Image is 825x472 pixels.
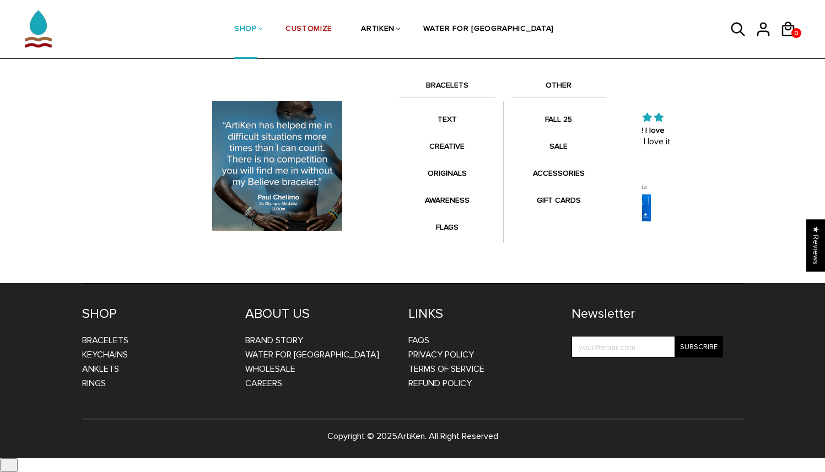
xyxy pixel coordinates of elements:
[245,306,392,322] h4: ABOUT US
[361,1,395,59] a: ARTIKEN
[82,429,743,443] p: Copyright © 2025 . All Right Reserved
[400,216,495,238] a: FLAGS
[423,1,554,59] a: WATER FOR [GEOGRAPHIC_DATA]
[99,125,293,136] div: I love
[400,162,495,184] a: ORIGINALS
[99,111,293,125] div: 5 stars
[400,79,495,97] a: BRACELETS
[511,189,607,211] a: GIFT CARDS
[82,378,106,389] a: Rings
[511,162,607,184] a: ACCESSORIES
[245,378,282,389] a: CAREERS
[397,431,425,442] a: ArtiKen
[511,108,607,130] a: FALL 25
[400,135,495,157] a: CREATIVE
[571,306,723,322] h4: Newsletter
[82,364,119,375] a: Anklets
[82,306,229,322] h4: SHOP
[400,189,495,211] a: AWARENESS
[408,349,474,360] a: Privacy Policy
[82,349,128,360] a: Keychains
[511,135,607,157] a: SALE
[400,108,495,130] a: TEXT
[245,349,379,360] a: WATER FOR [GEOGRAPHIC_DATA]
[408,378,472,389] a: Refund Policy
[234,1,257,59] a: SHOP
[99,135,293,148] p: I love it
[245,364,295,375] a: WHOLESALE
[408,335,429,346] a: FAQs
[83,54,743,73] h2: Let customers speak for us
[791,28,801,38] a: 0
[83,86,743,99] span: from 106 reviews
[675,336,723,357] input: Subscribe
[511,79,607,97] a: OTHER
[571,336,723,357] input: your@email.com
[791,26,801,40] span: 0
[806,219,825,272] div: Click to open Judge.me floating reviews tab
[99,183,293,192] div: [PERSON_NAME]
[285,1,332,59] a: CUSTOMIZE
[408,364,484,375] a: Terms of Service
[82,335,128,346] a: Bracelets
[408,306,555,322] h4: LINKS
[245,335,303,346] a: BRAND STORY
[83,73,743,86] span: 4.91 stars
